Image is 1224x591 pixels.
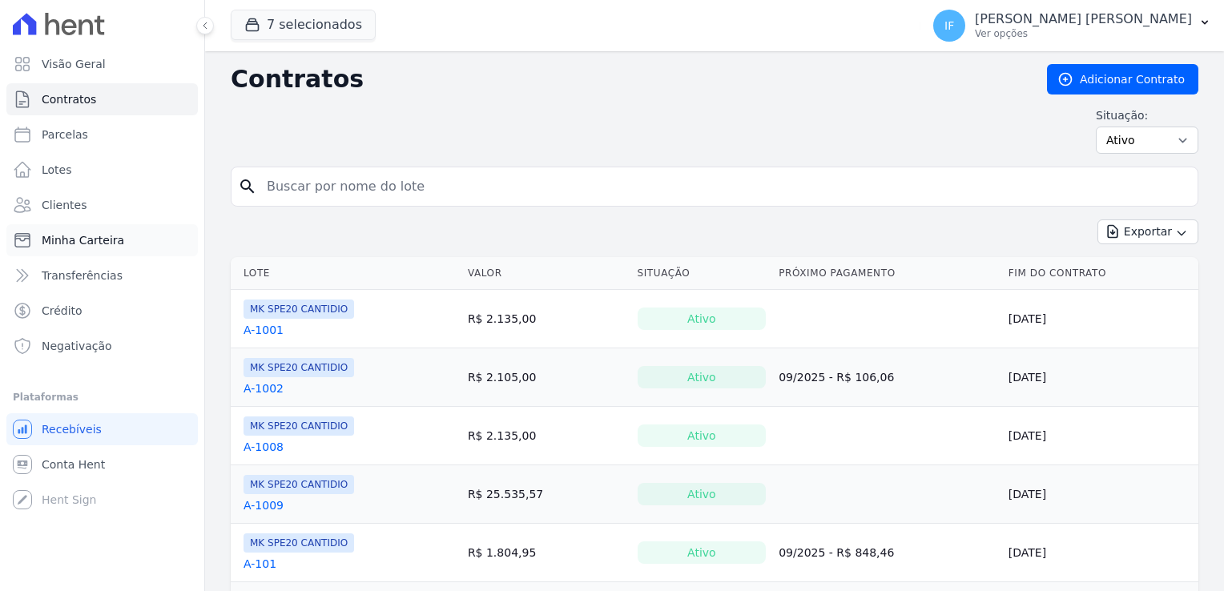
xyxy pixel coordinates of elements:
i: search [238,177,257,196]
a: Adicionar Contrato [1047,64,1198,94]
a: 09/2025 - R$ 106,06 [779,371,894,384]
button: Exportar [1097,219,1198,244]
input: Buscar por nome do lote [257,171,1191,203]
td: [DATE] [1002,290,1198,348]
div: Ativo [638,483,767,505]
span: MK SPE20 CANTIDIO [244,300,354,319]
span: Crédito [42,303,83,319]
span: Visão Geral [42,56,106,72]
a: Clientes [6,189,198,221]
p: [PERSON_NAME] [PERSON_NAME] [975,11,1192,27]
span: Negativação [42,338,112,354]
a: Negativação [6,330,198,362]
th: Valor [461,257,631,290]
a: Transferências [6,259,198,291]
a: 09/2025 - R$ 848,46 [779,546,894,559]
button: 7 selecionados [231,10,376,40]
td: [DATE] [1002,524,1198,582]
span: MK SPE20 CANTIDIO [244,533,354,553]
a: A-1002 [244,380,284,396]
td: [DATE] [1002,465,1198,524]
a: A-1008 [244,439,284,455]
th: Lote [231,257,461,290]
button: IF [PERSON_NAME] [PERSON_NAME] Ver opções [920,3,1224,48]
td: R$ 1.804,95 [461,524,631,582]
a: Crédito [6,295,198,327]
td: R$ 2.135,00 [461,407,631,465]
a: A-101 [244,556,276,572]
td: R$ 2.135,00 [461,290,631,348]
h2: Contratos [231,65,1021,94]
span: Minha Carteira [42,232,124,248]
a: Recebíveis [6,413,198,445]
th: Situação [631,257,773,290]
div: Ativo [638,308,767,330]
div: Ativo [638,541,767,564]
th: Próximo Pagamento [772,257,1002,290]
p: Ver opções [975,27,1192,40]
td: R$ 25.535,57 [461,465,631,524]
span: MK SPE20 CANTIDIO [244,416,354,436]
a: Parcelas [6,119,198,151]
a: A-1009 [244,497,284,513]
a: A-1001 [244,322,284,338]
td: [DATE] [1002,348,1198,407]
span: MK SPE20 CANTIDIO [244,475,354,494]
span: Recebíveis [42,421,102,437]
span: Conta Hent [42,456,105,472]
a: Lotes [6,154,198,186]
td: R$ 2.105,00 [461,348,631,407]
span: Transferências [42,267,123,283]
div: Plataformas [13,388,191,407]
td: [DATE] [1002,407,1198,465]
a: Visão Geral [6,48,198,80]
span: IF [944,20,954,31]
span: Contratos [42,91,96,107]
span: MK SPE20 CANTIDIO [244,358,354,377]
a: Contratos [6,83,198,115]
span: Lotes [42,162,72,178]
a: Minha Carteira [6,224,198,256]
span: Parcelas [42,127,88,143]
th: Fim do Contrato [1002,257,1198,290]
div: Ativo [638,424,767,447]
div: Ativo [638,366,767,388]
span: Clientes [42,197,87,213]
label: Situação: [1096,107,1198,123]
a: Conta Hent [6,448,198,480]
